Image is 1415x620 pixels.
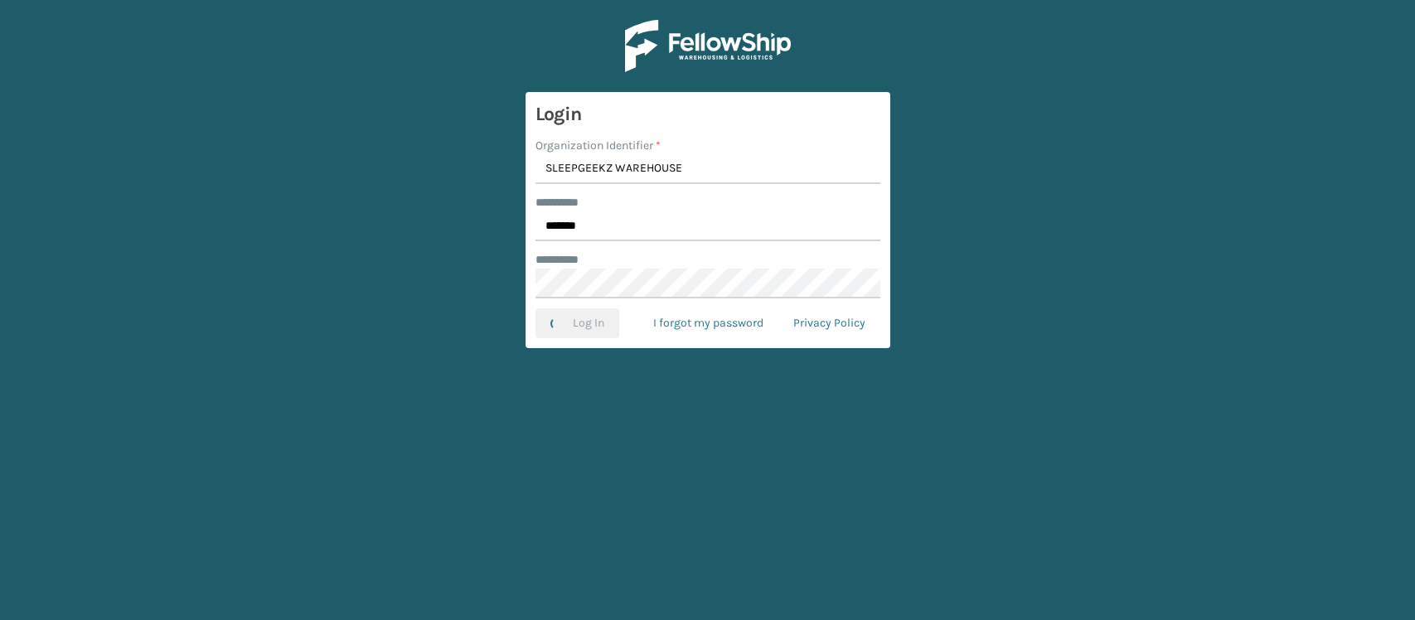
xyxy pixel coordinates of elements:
button: Log In [535,308,619,338]
img: Logo [625,20,791,72]
a: I forgot my password [638,308,778,338]
label: Organization Identifier [535,137,661,154]
a: Privacy Policy [778,308,880,338]
h3: Login [535,102,880,127]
